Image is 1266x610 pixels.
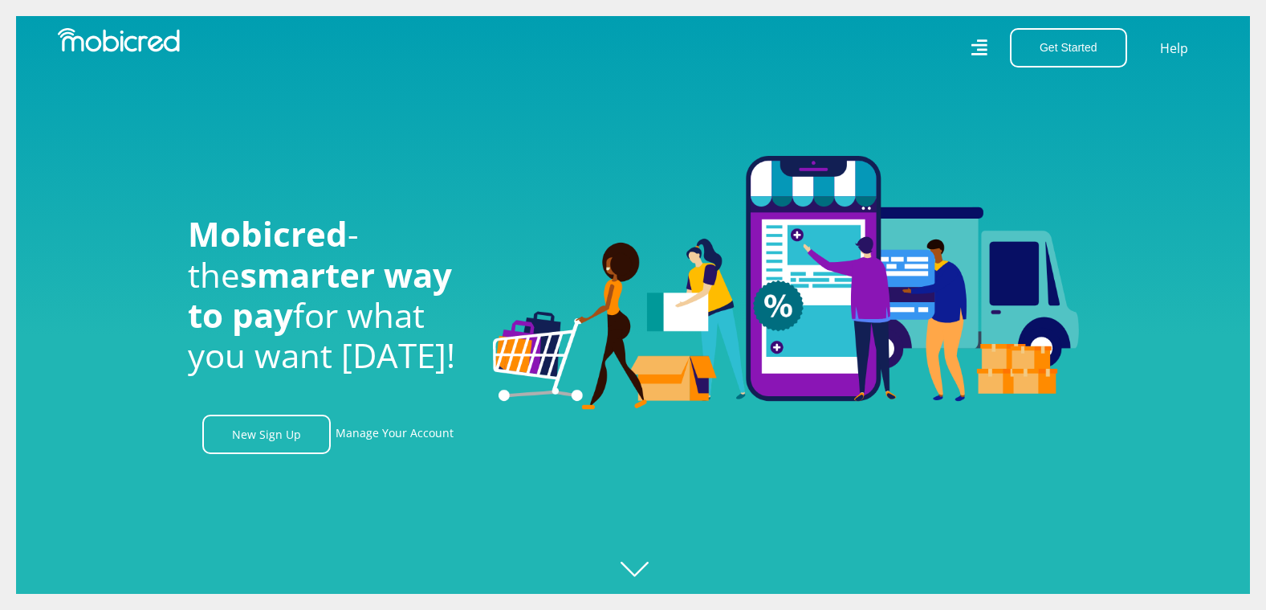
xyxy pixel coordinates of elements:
[58,28,180,52] img: Mobicred
[202,415,331,454] a: New Sign Up
[188,252,452,338] span: smarter way to pay
[1010,28,1127,68] button: Get Started
[336,415,454,454] a: Manage Your Account
[188,211,348,256] span: Mobicred
[493,156,1079,410] img: Welcome to Mobicred
[1159,38,1189,59] a: Help
[188,214,469,376] h1: - the for what you want [DATE]!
